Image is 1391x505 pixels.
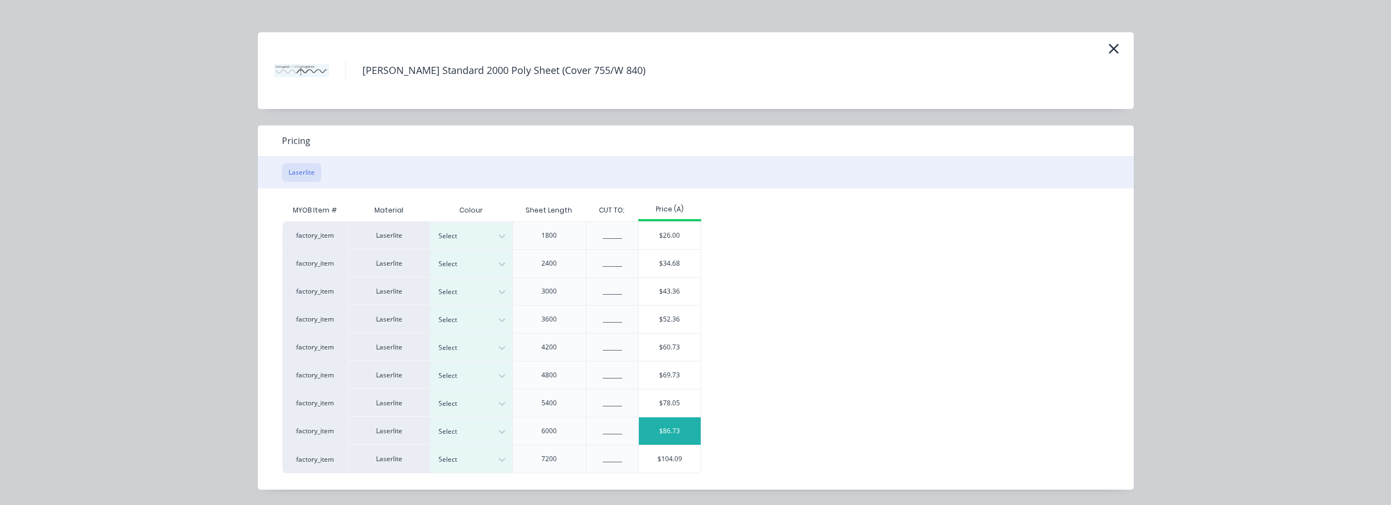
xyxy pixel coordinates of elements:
div: Laserlite [348,361,430,389]
div: 4200 [541,342,557,352]
div: _______ [603,454,622,464]
div: _______ [603,259,622,268]
div: factory_item [282,361,348,389]
div: $43.36 [639,278,701,305]
div: Colour [430,199,512,221]
div: _______ [603,286,622,296]
div: 3000 [541,286,557,296]
div: factory_item [282,249,348,277]
div: Price (A) [638,204,701,214]
div: 5400 [541,398,557,408]
div: $78.05 [639,389,701,417]
div: factory_item [282,333,348,361]
button: Laserlite [282,163,321,182]
h4: [PERSON_NAME] Standard 2000 Poly Sheet (Cover 755/W 840) [345,60,662,81]
div: _______ [603,370,622,380]
div: 3600 [541,314,557,324]
div: Laserlite [348,445,430,473]
div: _______ [603,314,622,324]
div: 7200 [541,454,557,464]
div: factory_item [282,389,348,417]
div: Laserlite [348,305,430,333]
div: $69.73 [639,361,701,389]
div: Sheet Length [517,197,581,224]
div: 2400 [541,259,557,268]
div: $52.36 [639,306,701,333]
div: $104.09 [639,445,701,473]
div: factory_item [282,221,348,249]
div: factory_item [282,445,348,473]
div: $26.00 [639,222,701,249]
div: factory_item [282,417,348,445]
div: Laserlite [348,249,430,277]
div: $86.73 [639,417,701,445]
div: 6000 [541,426,557,436]
img: Corro Standard 2000 Poly Sheet (Cover 755/W 840) [274,43,329,98]
div: CUT TO; [590,197,633,224]
div: 1800 [541,231,557,240]
div: Laserlite [348,277,430,305]
div: factory_item [282,305,348,333]
div: Laserlite [348,333,430,361]
div: MYOB Item # [282,199,348,221]
div: factory_item [282,277,348,305]
div: Material [348,199,430,221]
div: _______ [603,398,622,408]
div: Laserlite [348,389,430,417]
div: $60.73 [639,334,701,361]
div: 4800 [541,370,557,380]
div: _______ [603,426,622,436]
div: _______ [603,231,622,240]
span: Pricing [282,134,310,147]
div: _______ [603,342,622,352]
div: Laserlite [348,417,430,445]
div: Laserlite [348,221,430,249]
div: $34.68 [639,250,701,277]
